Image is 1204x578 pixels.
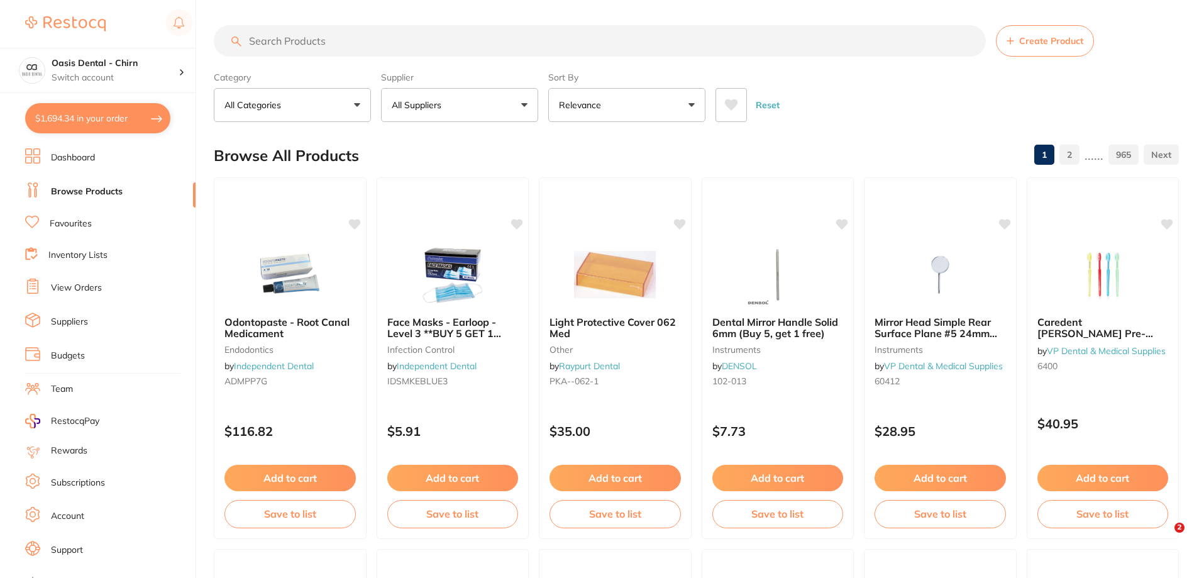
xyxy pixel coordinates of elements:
[712,375,746,387] span: 102-013
[387,316,501,363] span: Face Masks - Earloop - Level 3 **BUY 5 GET 1 FREE, BUY 30 GET 10 FREE**
[25,414,99,428] a: RestocqPay
[1037,316,1169,340] b: Caredent Hasty Pasty Pre-pasted Toothbrush Pack Of 100
[25,414,40,428] img: RestocqPay
[559,360,620,372] a: Raypurt Dental
[224,465,356,491] button: Add to cart
[51,415,99,428] span: RestocqPay
[214,25,986,57] input: Search Products
[1174,523,1185,533] span: 2
[550,316,681,340] b: Light Protective Cover 062 Med
[51,282,102,294] a: View Orders
[224,500,356,528] button: Save to list
[224,424,356,438] p: $116.82
[381,88,538,122] button: All Suppliers
[550,500,681,528] button: Save to list
[387,465,519,491] button: Add to cart
[234,360,314,372] a: Independent Dental
[387,375,448,387] span: IDSMKEBLUE3
[875,424,1006,438] p: $28.95
[25,16,106,31] img: Restocq Logo
[875,500,1006,528] button: Save to list
[52,57,179,70] h4: Oasis Dental - Chirn
[52,72,179,84] p: Switch account
[214,147,359,165] h2: Browse All Products
[1149,523,1179,553] iframe: Intercom live chat
[875,375,900,387] span: 60412
[397,360,477,372] a: Independent Dental
[249,243,331,306] img: Odontopaste - Root Canal Medicament
[1034,142,1054,167] a: 1
[51,477,105,489] a: Subscriptions
[550,465,681,491] button: Add to cart
[51,316,88,328] a: Suppliers
[25,9,106,38] a: Restocq Logo
[51,350,85,362] a: Budgets
[712,316,838,340] span: Dental Mirror Handle Solid 6mm (Buy 5, get 1 free)
[48,249,108,262] a: Inventory Lists
[722,360,757,372] a: DENSOL
[51,510,84,523] a: Account
[51,152,95,164] a: Dashboard
[550,345,681,355] small: other
[1037,416,1169,431] p: $40.95
[875,360,1003,372] span: by
[214,88,371,122] button: All Categories
[550,360,620,372] span: by
[548,72,705,83] label: Sort By
[51,544,83,557] a: Support
[550,375,599,387] span: PKA--062-1
[224,375,267,387] span: ADMPP7G
[224,316,350,340] span: Odontopaste - Root Canal Medicament
[1047,345,1166,357] a: VP Dental & Medical Supplies
[392,99,446,111] p: All Suppliers
[559,99,606,111] p: Relevance
[50,218,92,230] a: Favourites
[387,345,519,355] small: infection control
[1019,36,1083,46] span: Create Product
[387,316,519,340] b: Face Masks - Earloop - Level 3 **BUY 5 GET 1 FREE, BUY 30 GET 10 FREE**
[574,243,656,306] img: Light Protective Cover 062 Med
[1059,142,1080,167] a: 2
[899,243,981,306] img: Mirror Head Simple Rear Surface Plane #5 24mm Box Of 12
[224,316,356,340] b: Odontopaste - Root Canal Medicament
[712,465,844,491] button: Add to cart
[712,424,844,438] p: $7.73
[51,186,123,198] a: Browse Products
[387,424,519,438] p: $5.91
[214,72,371,83] label: Category
[1085,148,1103,162] p: ......
[884,360,1003,372] a: VP Dental & Medical Supplies
[548,88,705,122] button: Relevance
[387,500,519,528] button: Save to list
[412,243,494,306] img: Face Masks - Earloop - Level 3 **BUY 5 GET 1 FREE, BUY 30 GET 10 FREE**
[737,243,819,306] img: Dental Mirror Handle Solid 6mm (Buy 5, get 1 free)
[712,500,844,528] button: Save to list
[875,316,997,352] span: Mirror Head Simple Rear Surface Plane #5 24mm Box Of 12
[1108,142,1139,167] a: 965
[875,465,1006,491] button: Add to cart
[51,445,87,457] a: Rewards
[875,316,1006,340] b: Mirror Head Simple Rear Surface Plane #5 24mm Box Of 12
[550,316,676,340] span: Light Protective Cover 062 Med
[550,424,681,438] p: $35.00
[1037,500,1169,528] button: Save to list
[752,88,783,122] button: Reset
[1037,316,1154,363] span: Caredent [PERSON_NAME] Pre-pasted Toothbrush Pack Of 100
[1037,360,1058,372] span: 6400
[224,99,286,111] p: All Categories
[712,316,844,340] b: Dental Mirror Handle Solid 6mm (Buy 5, get 1 free)
[387,360,477,372] span: by
[19,58,45,83] img: Oasis Dental - Chirn
[712,345,844,355] small: instruments
[996,25,1094,57] button: Create Product
[51,383,73,396] a: Team
[1037,465,1169,491] button: Add to cart
[1037,345,1166,357] span: by
[224,345,356,355] small: endodontics
[1062,243,1144,306] img: Caredent Hasty Pasty Pre-pasted Toothbrush Pack Of 100
[381,72,538,83] label: Supplier
[875,345,1006,355] small: instruments
[712,360,757,372] span: by
[224,360,314,372] span: by
[25,103,170,133] button: $1,694.34 in your order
